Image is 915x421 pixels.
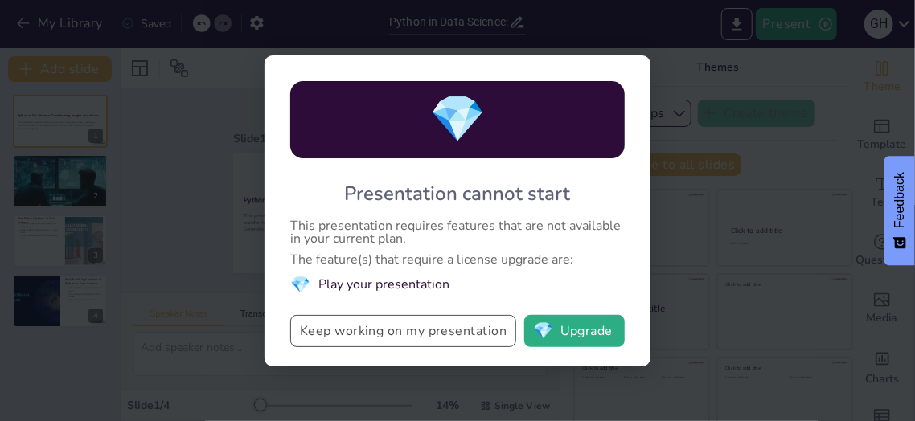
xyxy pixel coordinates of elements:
span: diamond [533,323,553,339]
span: diamond [429,88,486,150]
button: Feedback - Show survey [884,156,915,265]
span: Feedback [892,172,907,228]
li: Play your presentation [290,274,625,296]
button: diamondUpgrade [524,315,625,347]
div: The feature(s) that require a license upgrade are: [290,253,625,266]
button: Keep working on my presentation [290,315,516,347]
div: This presentation requires features that are not available in your current plan. [290,219,625,245]
span: diamond [290,274,310,296]
div: Presentation cannot start [345,181,571,206]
